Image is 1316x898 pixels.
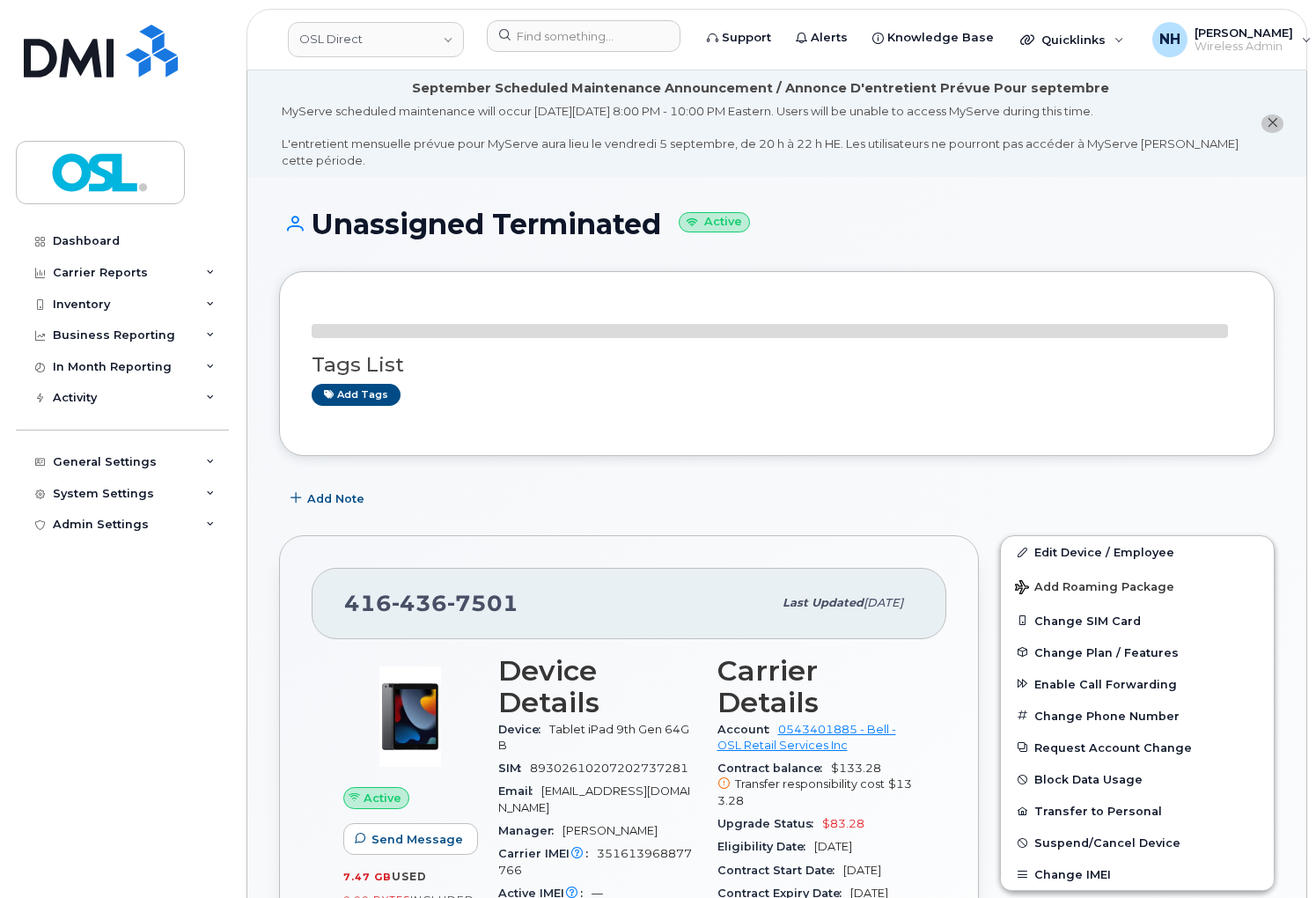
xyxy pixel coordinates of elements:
span: Eligibility Date [717,840,814,853]
button: Change Phone Number [1001,700,1274,732]
button: Suspend/Cancel Device [1001,827,1274,858]
button: Change Plan / Features [1001,637,1274,668]
div: MyServe scheduled maintenance will occur [DATE][DATE] 8:00 PM - 10:00 PM Eastern. Users will be u... [282,103,1239,168]
button: Transfer to Personal [1001,795,1274,827]
button: Add Roaming Package [1001,568,1274,604]
button: Add Note [279,482,379,514]
span: Transfer responsibility cost [735,777,885,791]
span: $133.28 [717,762,915,809]
span: Carrier IMEI [498,847,597,860]
h3: Tags List [312,354,1242,376]
small: Active [679,212,750,232]
span: Suspend/Cancel Device [1034,836,1180,850]
span: Change Plan / Features [1034,645,1179,659]
button: Change IMEI [1001,858,1274,890]
span: Contract Start Date [717,864,843,877]
span: [EMAIL_ADDRESS][DOMAIN_NAME] [498,784,690,813]
h3: Device Details [498,655,696,718]
span: Device [498,723,549,736]
span: 416 [344,590,518,616]
span: Upgrade Status [717,817,822,830]
span: Enable Call Forwarding [1034,677,1177,690]
span: [DATE] [864,596,903,609]
button: Block Data Usage [1001,763,1274,795]
span: SIM [498,762,530,775]
button: Request Account Change [1001,732,1274,763]
a: Add tags [312,384,401,406]
div: September Scheduled Maintenance Announcement / Annonce D'entretient Prévue Pour septembre [412,79,1109,98]
span: 7501 [447,590,518,616]
a: 0543401885 - Bell - OSL Retail Services Inc [717,723,896,752]
span: [DATE] [814,840,852,853]
span: 7.47 GB [343,871,392,883]
span: Send Message [371,831,463,848]
h3: Carrier Details [717,655,915,718]
span: Tablet iPad 9th Gen 64GB [498,723,689,752]
span: [PERSON_NAME] [562,824,658,837]
span: 351613968877766 [498,847,692,876]
button: close notification [1261,114,1283,133]
span: Manager [498,824,562,837]
span: Active [364,790,401,806]
span: used [392,870,427,883]
img: image20231002-3703462-c5m3jd.jpeg [357,664,463,769]
span: 89302610207202737281 [530,762,688,775]
span: $133.28 [717,777,912,806]
a: Edit Device / Employee [1001,536,1274,568]
span: [DATE] [843,864,881,877]
span: Account [717,723,778,736]
button: Change SIM Card [1001,605,1274,637]
button: Send Message [343,823,478,855]
span: 436 [392,590,447,616]
span: Add Roaming Package [1015,580,1174,597]
span: Last updated [783,596,864,609]
span: $83.28 [822,817,864,830]
h1: Unassigned Terminated [279,209,1275,239]
span: Add Note [307,490,364,507]
span: Contract balance [717,762,831,775]
span: Email [498,784,541,798]
button: Enable Call Forwarding [1001,668,1274,700]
